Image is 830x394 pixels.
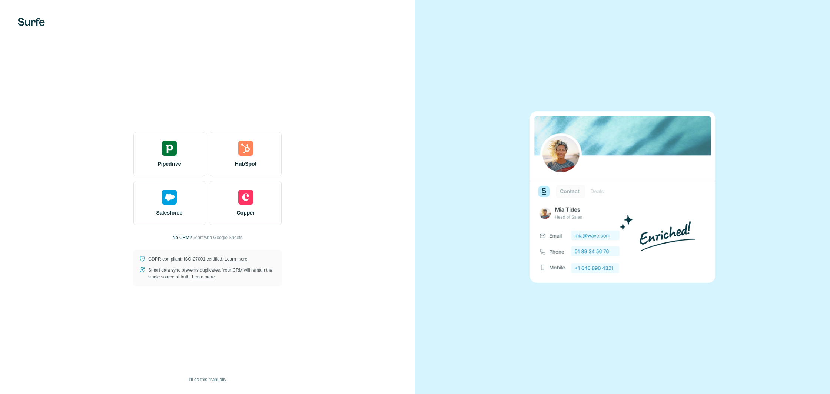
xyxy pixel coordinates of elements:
span: I’ll do this manually [189,376,226,383]
span: Pipedrive [157,160,181,168]
a: Learn more [225,256,247,262]
img: copper's logo [238,190,253,205]
span: HubSpot [235,160,256,168]
img: none image [530,111,715,283]
span: Salesforce [156,209,183,216]
img: Surfe's logo [18,18,45,26]
p: Smart data sync prevents duplicates. Your CRM will remain the single source of truth. [148,267,276,280]
h1: Select your CRM [133,108,282,123]
img: hubspot's logo [238,141,253,156]
img: pipedrive's logo [162,141,177,156]
button: Start with Google Sheets [193,234,243,241]
img: salesforce's logo [162,190,177,205]
span: Copper [237,209,255,216]
button: I’ll do this manually [183,374,231,385]
a: Learn more [192,274,215,279]
p: GDPR compliant. ISO-27001 certified. [148,256,247,262]
p: No CRM? [172,234,192,241]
